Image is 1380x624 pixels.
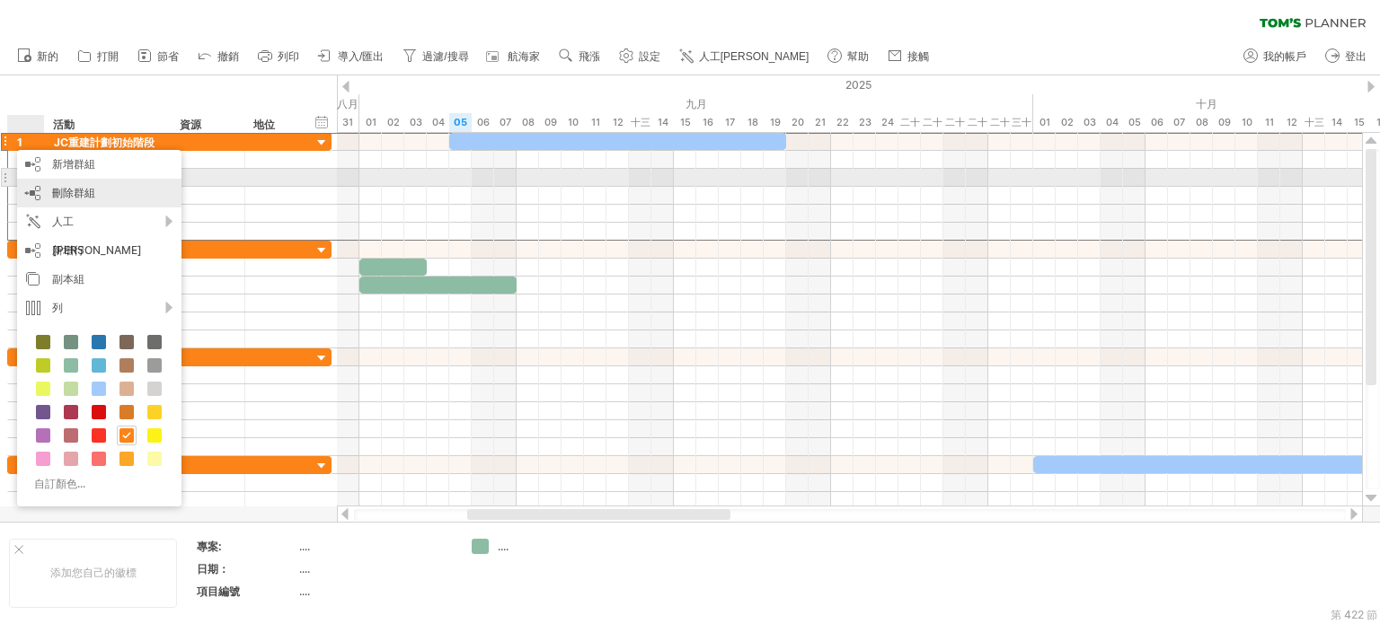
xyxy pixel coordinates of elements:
[1213,113,1235,132] div: 2025年10月9日星期四
[606,113,629,132] div: 2025年9月12日，星期五
[1280,113,1303,132] div: 2025年10月12日星期日
[133,45,184,68] a: 節省
[703,116,713,128] font: 16
[197,584,240,598] font: 項目編號
[680,116,691,128] font: 15
[1078,113,1101,132] div: 2025年10月3日星期五
[217,50,239,63] font: 撤銷
[17,136,22,149] font: 1
[1354,116,1365,128] font: 15
[1287,116,1297,128] font: 12
[1039,116,1050,128] font: 01
[37,50,58,63] font: 新的
[1218,116,1231,128] font: 09
[988,113,1011,132] div: 2025年9月29日星期一
[522,116,535,128] font: 08
[719,113,741,132] div: 2025年9月17日星期三
[157,50,179,63] font: 節省
[764,113,786,132] div: 2025年9月19日星期五
[845,78,871,92] font: 2025
[73,45,124,68] a: 打開
[314,45,389,68] a: 導入/匯出
[338,50,384,63] font: 導入/匯出
[859,116,871,128] font: 23
[1151,116,1163,128] font: 06
[483,45,545,68] a: 航海家
[847,50,869,63] font: 幫助
[342,116,353,128] font: 31
[1321,45,1372,68] a: 登出
[815,116,826,128] font: 21
[472,113,494,132] div: 2025年9月6日星期六
[629,113,651,132] div: 2025年9月13日星期六
[1106,116,1119,128] font: 04
[52,186,95,199] font: 刪除群組
[299,584,310,598] font: ....
[900,116,920,147] font: 二十五
[615,45,666,68] a: 設定
[1305,116,1324,128] font: 十三
[366,116,376,128] font: 01
[1123,113,1146,132] div: 2025年10月5日星期日
[562,113,584,132] div: 2025年9月10日星期三
[52,157,95,171] font: 新增群組
[1345,50,1367,63] font: 登出
[554,45,606,68] a: 飛漲
[792,116,804,128] font: 20
[584,113,606,132] div: 2025年9月11日，星期四
[579,50,600,63] font: 飛漲
[639,50,660,63] font: 設定
[1173,116,1185,128] font: 07
[990,116,1010,147] font: 二十九
[427,113,449,132] div: 2025年9月4日，星期四
[836,116,849,128] font: 22
[1348,113,1370,132] div: 2025年10月15日星期三
[299,540,310,553] font: ....
[477,116,490,128] font: 06
[253,45,305,68] a: 列印
[881,116,894,128] font: 24
[1242,116,1252,128] font: 10
[1239,45,1312,68] a: 我的帳戶
[725,116,735,128] font: 17
[1196,97,1217,110] font: 十月
[1056,113,1078,132] div: 2025年10月2日星期四
[253,118,275,131] font: 地位
[52,301,63,314] font: 列
[508,50,540,63] font: 航海家
[613,116,624,128] font: 12
[410,116,422,128] font: 03
[631,116,650,128] font: 十三
[883,45,934,68] a: 接觸
[50,566,137,579] font: 添加您自己的徽標
[1258,113,1280,132] div: 2025年10月11日星期六
[809,113,831,132] div: 2025年9月21日星期日
[747,116,758,128] font: 18
[943,113,966,132] div: 2025年9月27日星期六
[923,116,942,147] font: 二十六
[1084,116,1096,128] font: 03
[907,50,929,63] font: 接觸
[299,562,310,576] font: ....
[517,113,539,132] div: 2025年9月8日星期一
[1168,113,1190,132] div: 2025年10月7日星期二
[966,113,988,132] div: 2025年9月28日星期日
[1303,113,1325,132] div: 2025年10月13日星期一
[1146,113,1168,132] div: 2025年10月6日星期一
[876,113,898,132] div: 2025年9月24日星期三
[398,45,473,68] a: 過濾/搜尋
[449,113,472,132] div: 2025年9月5日星期五
[404,113,427,132] div: 2025年9月3日星期三
[180,118,201,131] font: 資源
[968,116,987,147] font: 二十八
[1128,116,1141,128] font: 05
[674,113,696,132] div: 2025年9月15日星期一
[387,116,400,128] font: 02
[568,116,579,128] font: 10
[1263,50,1306,63] font: 我的帳戶
[1265,116,1274,128] font: 11
[1061,116,1074,128] font: 02
[1196,116,1208,128] font: 08
[1331,116,1342,128] font: 14
[1331,608,1377,621] font: 第 422 節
